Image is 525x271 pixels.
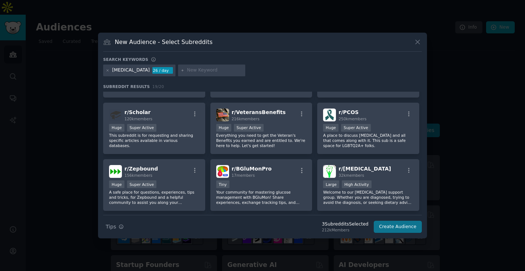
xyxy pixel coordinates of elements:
[338,173,364,177] span: 32k members
[103,220,126,233] button: Tips
[323,180,339,188] div: Large
[115,38,213,46] h3: New Audience - Select Subreddits
[216,133,307,148] p: Everything you need to get the Veteran's Benefits you earned and are entitled to. We're here to h...
[232,117,260,121] span: 216k members
[338,166,391,172] span: r/ [MEDICAL_DATA]
[232,166,272,172] span: r/ BGluMonPro
[323,165,336,178] img: prediabetes
[322,221,369,228] div: 3 Subreddit s Selected
[127,124,157,132] div: Super Active
[152,67,173,74] div: 26 / day
[234,124,264,132] div: Super Active
[124,173,152,177] span: 156k members
[322,227,369,232] div: 212k Members
[124,117,152,121] span: 120k members
[323,190,413,205] p: Welcome to our [MEDICAL_DATA] support group. Whether you are diagnosed, trying to avoid the diagn...
[323,109,336,121] img: PCOS
[109,180,124,188] div: Huge
[232,173,255,177] span: 17 members
[124,109,151,115] span: r/ Scholar
[106,223,116,231] span: Tips
[109,124,124,132] div: Huge
[103,84,150,89] span: Subreddit Results
[323,124,338,132] div: Huge
[216,180,229,188] div: Tiny
[338,109,359,115] span: r/ PCOS
[216,109,229,121] img: VeteransBenefits
[109,190,199,205] p: A safe place for questions, experiences, tips and tricks, for Zepbound and a helpful community to...
[109,165,122,178] img: Zepbound
[341,124,371,132] div: Super Active
[124,166,158,172] span: r/ Zepbound
[323,133,413,148] p: A place to discuss [MEDICAL_DATA] and all that comes along with it. This sub is a safe space for ...
[338,117,366,121] span: 250k members
[374,221,422,233] button: Create Audience
[109,133,199,148] p: This subreddit is for requesting and sharing specific articles available in various databases.
[232,109,286,115] span: r/ VeteransBenefits
[127,180,157,188] div: Super Active
[187,67,243,74] input: New Keyword
[112,67,150,74] div: [MEDICAL_DATA]
[152,84,164,89] span: 19 / 20
[342,180,372,188] div: High Activity
[216,124,232,132] div: Huge
[109,109,122,121] img: Scholar
[216,190,307,205] p: Your community for mastering glucose management with BGluMon! Share experiences, exchange trackin...
[103,57,148,62] h3: Search keywords
[216,165,229,178] img: BGluMonPro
